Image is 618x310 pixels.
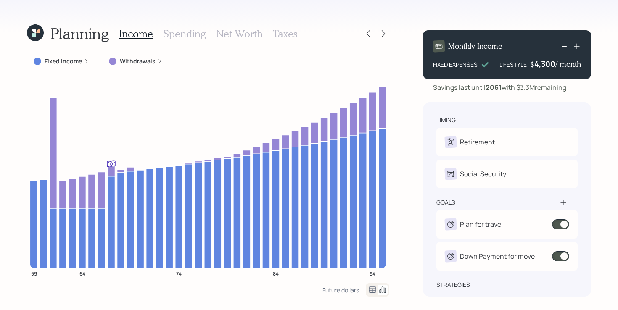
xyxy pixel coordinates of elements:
[273,28,297,40] h3: Taxes
[433,60,478,69] div: FIXED EXPENSES
[499,60,527,69] div: LIFESTYLE
[176,270,182,277] tspan: 74
[530,60,534,69] h4: $
[119,28,153,40] h3: Income
[460,169,506,179] div: Social Security
[370,270,375,277] tspan: 94
[436,198,455,207] div: goals
[534,59,555,69] div: 4,300
[436,281,470,289] div: strategies
[486,83,502,92] b: 2061
[31,270,37,277] tspan: 59
[433,82,566,92] div: Savings last until with $3.3M remaining
[436,116,456,124] div: timing
[448,42,502,51] h4: Monthly Income
[460,219,503,229] div: Plan for travel
[460,251,535,261] div: Down Payment for move
[45,57,82,66] label: Fixed Income
[216,28,263,40] h3: Net Worth
[322,286,359,294] div: Future dollars
[50,24,109,42] h1: Planning
[163,28,206,40] h3: Spending
[79,270,85,277] tspan: 64
[460,137,495,147] div: Retirement
[120,57,156,66] label: Withdrawals
[555,60,581,69] h4: / month
[273,270,279,277] tspan: 84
